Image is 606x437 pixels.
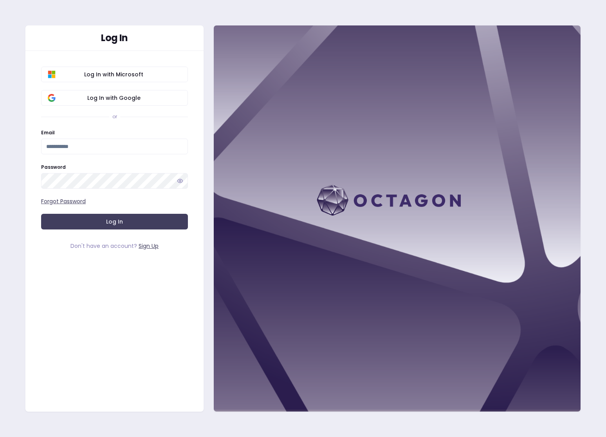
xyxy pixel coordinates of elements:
button: Log In [41,214,188,229]
div: or [112,114,117,120]
button: Log In with Microsoft [41,67,188,82]
button: Log In with Google [41,90,188,106]
div: Log In [41,33,188,43]
label: Password [41,164,66,170]
label: Email [41,129,55,136]
div: Don't have an account? [41,242,188,250]
span: Log In with Google [46,94,181,102]
span: Log In [106,218,123,226]
a: Forgot Password [41,197,86,205]
span: Log In with Microsoft [46,70,181,78]
a: Sign Up [139,242,159,250]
